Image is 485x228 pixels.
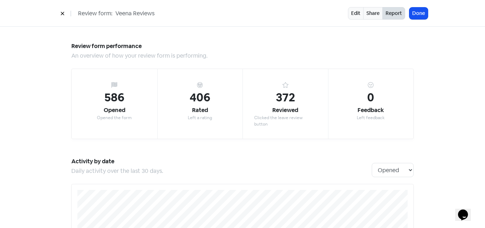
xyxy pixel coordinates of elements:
[71,156,372,167] h5: Activity by date
[71,167,372,175] div: Daily activity over the last 30 days.
[358,106,384,115] div: Feedback
[188,115,212,121] div: Left a rating
[409,7,428,19] button: Done
[78,9,113,18] span: Review form:
[71,41,414,52] h5: Review form performance
[382,7,405,20] button: Report
[348,7,364,20] a: Edit
[104,106,125,115] div: Opened
[104,89,124,106] div: 586
[276,89,295,106] div: 372
[192,106,208,115] div: Rated
[367,89,374,106] div: 0
[97,115,132,121] div: Opened the form
[71,52,414,60] div: An overview of how your review form is performing.
[357,115,385,121] div: Left feedback
[272,106,298,115] div: Reviewed
[455,200,478,221] iframe: chat widget
[190,89,210,106] div: 406
[363,7,383,20] a: Share
[254,115,317,127] div: Clicked the leave review button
